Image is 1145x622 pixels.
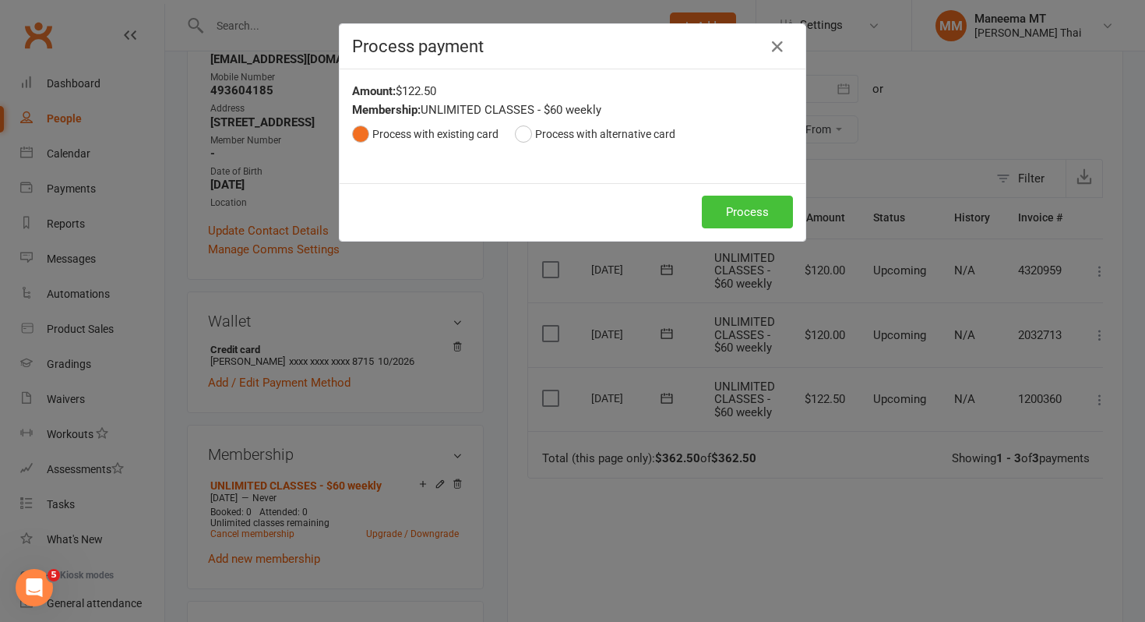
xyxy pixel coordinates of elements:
[702,196,793,228] button: Process
[352,37,793,56] h4: Process payment
[352,101,793,119] div: UNLIMITED CLASSES - $60 weekly
[352,103,421,117] strong: Membership:
[352,84,396,98] strong: Amount:
[515,119,675,149] button: Process with alternative card
[352,82,793,101] div: $122.50
[352,119,499,149] button: Process with existing card
[16,569,53,606] iframe: Intercom live chat
[765,34,790,59] button: Close
[48,569,60,581] span: 5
